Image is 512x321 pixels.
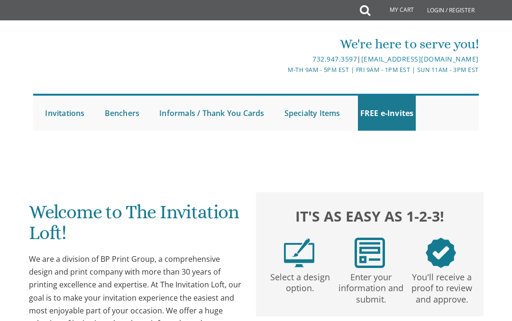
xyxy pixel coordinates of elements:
a: Benchers [102,96,142,131]
div: M-Th 9am - 5pm EST | Fri 9am - 1pm EST | Sun 11am - 3pm EST [182,65,478,75]
a: My Cart [369,1,421,20]
div: We're here to serve you! [182,35,478,53]
h1: Welcome to The Invitation Loft! [29,202,242,250]
a: Informals / Thank You Cards [157,96,266,131]
p: Enter your information and submit. [338,268,405,305]
img: step1.png [284,238,314,268]
img: step3.png [426,238,456,268]
a: [EMAIL_ADDRESS][DOMAIN_NAME] [361,54,479,63]
img: step2.png [355,238,385,268]
a: Specialty Items [282,96,343,131]
a: 732.947.3597 [312,54,357,63]
p: Select a design option. [266,268,334,294]
div: | [182,53,478,65]
h2: It's as easy as 1-2-3! [264,206,476,226]
a: FREE e-Invites [358,96,416,131]
a: Invitations [43,96,87,131]
p: You'll receive a proof to review and approve. [408,268,475,305]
